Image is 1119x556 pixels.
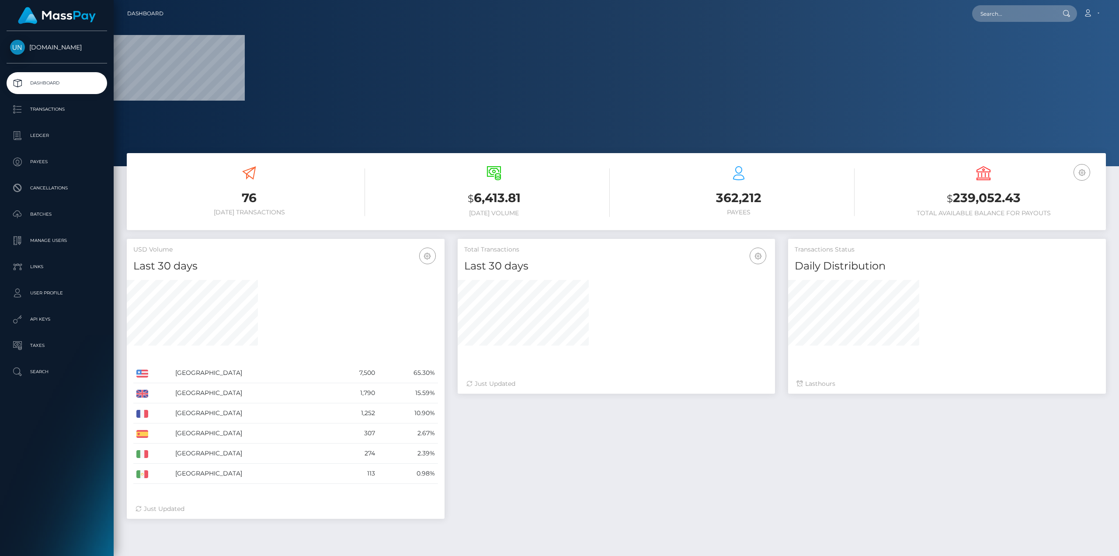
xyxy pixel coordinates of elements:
[7,151,107,173] a: Payees
[133,245,438,254] h5: USD Volume
[10,287,104,300] p: User Profile
[378,423,438,444] td: 2.67%
[7,308,107,330] a: API Keys
[133,189,365,206] h3: 76
[10,208,104,221] p: Batches
[330,383,378,403] td: 1,790
[330,464,378,484] td: 113
[172,383,330,403] td: [GEOGRAPHIC_DATA]
[7,230,107,252] a: Manage Users
[172,464,330,484] td: [GEOGRAPHIC_DATA]
[330,444,378,464] td: 274
[795,245,1099,254] h5: Transactions Status
[127,4,163,23] a: Dashboard
[172,423,330,444] td: [GEOGRAPHIC_DATA]
[10,365,104,378] p: Search
[172,444,330,464] td: [GEOGRAPHIC_DATA]
[468,192,474,205] small: $
[7,43,107,51] span: [DOMAIN_NAME]
[7,203,107,225] a: Batches
[972,5,1054,22] input: Search...
[330,423,378,444] td: 307
[623,209,855,216] h6: Payees
[7,125,107,147] a: Ledger
[136,504,436,514] div: Just Updated
[330,403,378,423] td: 1,252
[868,189,1099,207] h3: 239,052.43
[133,209,365,216] h6: [DATE] Transactions
[868,210,1099,217] h6: Total Available Balance for Payouts
[10,182,104,195] p: Cancellations
[797,379,1097,388] div: Last hours
[7,177,107,199] a: Cancellations
[7,335,107,357] a: Taxes
[7,72,107,94] a: Dashboard
[10,129,104,142] p: Ledger
[172,403,330,423] td: [GEOGRAPHIC_DATA]
[378,444,438,464] td: 2.39%
[466,379,767,388] div: Just Updated
[136,470,148,478] img: MX.png
[7,256,107,278] a: Links
[18,7,96,24] img: MassPay Logo
[378,464,438,484] td: 0.98%
[10,103,104,116] p: Transactions
[136,370,148,378] img: US.png
[10,313,104,326] p: API Keys
[10,155,104,168] p: Payees
[133,259,438,274] h4: Last 30 days
[7,361,107,383] a: Search
[378,383,438,403] td: 15.59%
[378,403,438,423] td: 10.90%
[378,189,610,207] h3: 6,413.81
[7,98,107,120] a: Transactions
[10,234,104,247] p: Manage Users
[10,260,104,273] p: Links
[172,363,330,383] td: [GEOGRAPHIC_DATA]
[464,245,769,254] h5: Total Transactions
[136,410,148,418] img: FR.png
[136,430,148,438] img: ES.png
[10,40,25,55] img: Unlockt.me
[10,77,104,90] p: Dashboard
[623,189,855,206] h3: 362,212
[136,390,148,398] img: GB.png
[330,363,378,383] td: 7,500
[795,259,1099,274] h4: Daily Distribution
[464,259,769,274] h4: Last 30 days
[378,363,438,383] td: 65.30%
[10,339,104,352] p: Taxes
[378,210,610,217] h6: [DATE] Volume
[7,282,107,304] a: User Profile
[136,450,148,458] img: IT.png
[947,192,953,205] small: $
